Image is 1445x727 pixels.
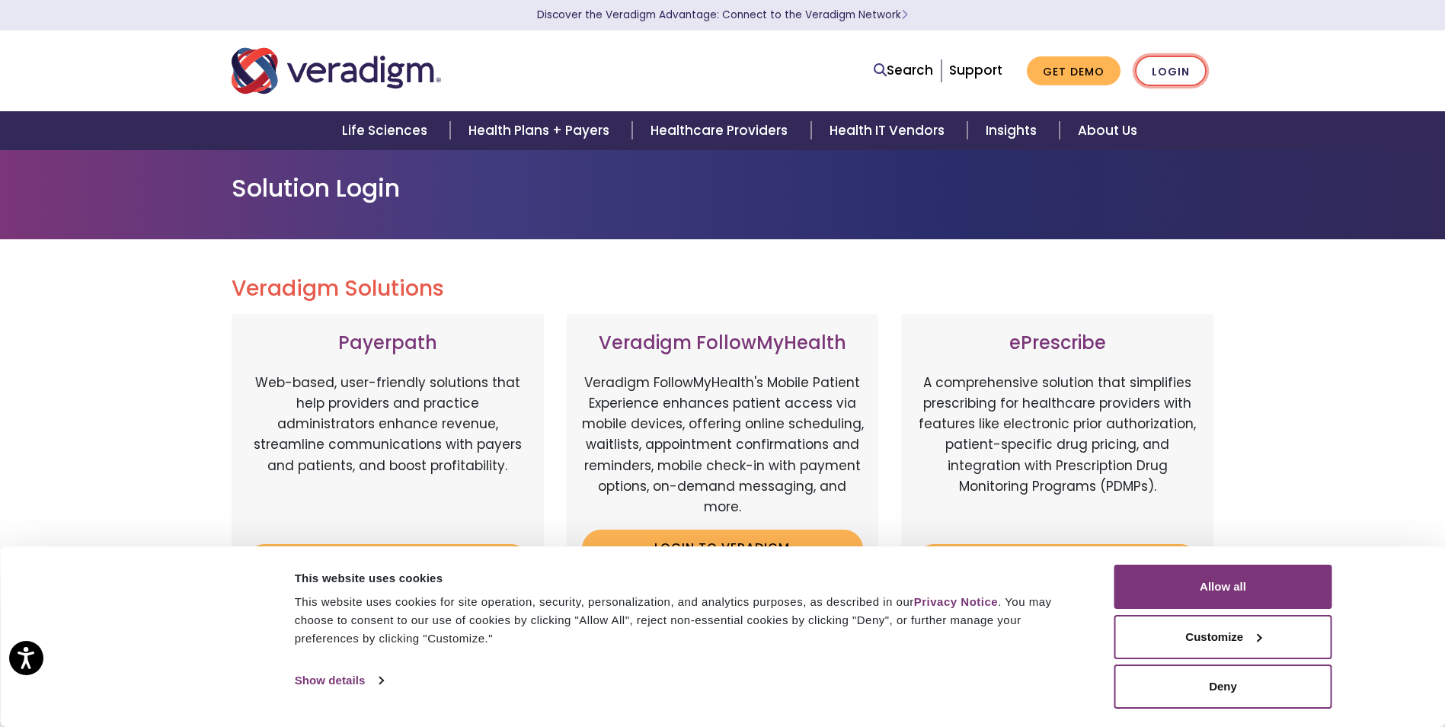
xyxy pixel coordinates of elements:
[811,111,967,150] a: Health IT Vendors
[874,60,933,81] a: Search
[632,111,810,150] a: Healthcare Providers
[1114,615,1332,659] button: Customize
[1114,565,1332,609] button: Allow all
[295,569,1080,588] div: This website uses cookies
[232,174,1214,203] h1: Solution Login
[949,61,1002,79] a: Support
[916,373,1198,533] p: A comprehensive solution that simplifies prescribing for healthcare providers with features like ...
[1152,617,1427,709] iframe: Drift Chat Widget
[1027,56,1121,86] a: Get Demo
[1060,111,1156,150] a: About Us
[247,544,529,579] a: Login to Payerpath
[582,530,864,579] a: Login to Veradigm FollowMyHealth
[1135,56,1207,87] a: Login
[582,332,864,354] h3: Veradigm FollowMyHealth
[901,8,908,22] span: Learn More
[967,111,1060,150] a: Insights
[324,111,450,150] a: Life Sciences
[232,46,441,96] img: Veradigm logo
[295,593,1080,648] div: This website uses cookies for site operation, security, personalization, and analytics purposes, ...
[916,544,1198,579] a: Login to ePrescribe
[295,669,383,692] a: Show details
[247,332,529,354] h3: Payerpath
[450,111,632,150] a: Health Plans + Payers
[232,276,1214,302] h2: Veradigm Solutions
[1114,665,1332,709] button: Deny
[582,373,864,517] p: Veradigm FollowMyHealth's Mobile Patient Experience enhances patient access via mobile devices, o...
[914,595,998,608] a: Privacy Notice
[916,332,1198,354] h3: ePrescribe
[537,8,908,22] a: Discover the Veradigm Advantage: Connect to the Veradigm NetworkLearn More
[247,373,529,533] p: Web-based, user-friendly solutions that help providers and practice administrators enhance revenu...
